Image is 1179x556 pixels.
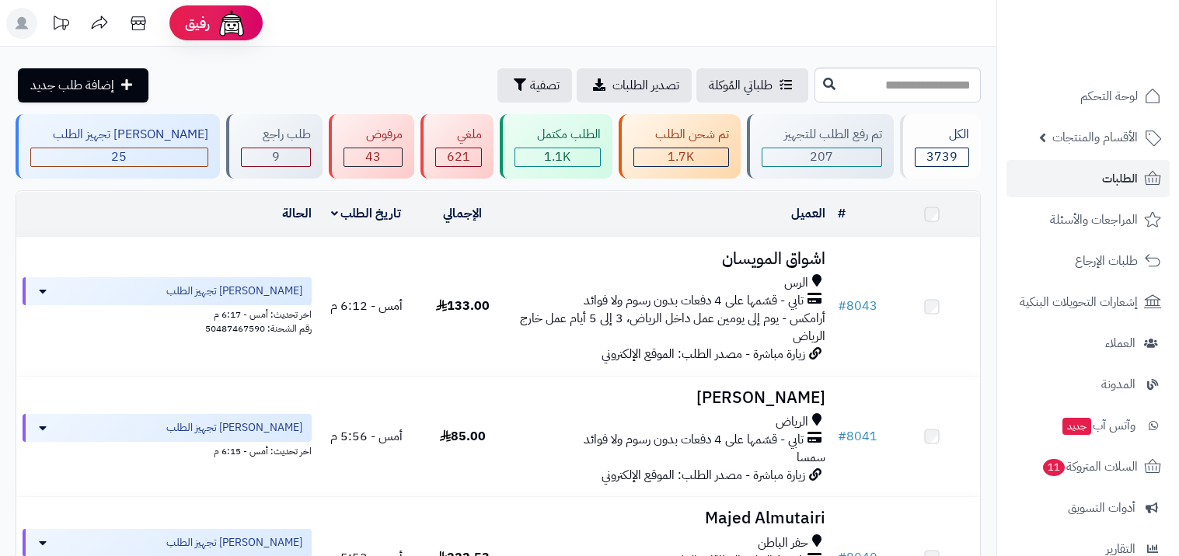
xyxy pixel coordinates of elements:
span: # [838,427,846,446]
span: 43 [365,148,381,166]
span: حفر الباطن [758,534,808,552]
a: الطلبات [1006,160,1170,197]
div: الطلب مكتمل [515,126,601,144]
a: تحديثات المنصة [41,8,80,43]
a: المراجعات والأسئلة [1006,201,1170,238]
span: رقم الشحنة: 50487467590 [205,321,312,335]
a: وآتس آبجديد [1006,407,1170,444]
a: الكل3739 [897,114,985,179]
div: 25 [31,148,208,166]
span: 1.1K [544,148,570,166]
a: #8041 [838,427,877,446]
span: # [838,297,846,315]
span: تصدير الطلبات [612,76,679,95]
span: سمسا [797,448,825,467]
div: 43 [344,148,402,166]
span: 3739 [926,148,958,166]
span: تابي - قسّمها على 4 دفعات بدون رسوم ولا فوائد [584,292,804,310]
div: اخر تحديث: أمس - 6:17 م [23,305,312,321]
h3: [PERSON_NAME] [517,389,825,407]
a: طلب راجع 9 [223,114,326,179]
a: المدونة [1006,366,1170,403]
span: 11 [1043,459,1065,476]
span: رفيق [185,14,210,33]
span: زيارة مباشرة - مصدر الطلب: الموقع الإلكتروني [602,345,805,363]
span: المراجعات والأسئلة [1050,209,1138,231]
div: تم رفع الطلب للتجهيز [762,126,882,144]
span: [PERSON_NAME] تجهيز الطلب [166,535,302,551]
div: طلب راجع [241,126,312,144]
span: الأقسام والمنتجات [1052,127,1138,148]
a: تصدير الطلبات [577,68,692,103]
span: إضافة طلب جديد [30,76,114,95]
span: 1.7K [668,148,694,166]
a: # [838,204,846,223]
div: 621 [436,148,482,166]
span: 25 [111,148,127,166]
div: [PERSON_NAME] تجهيز الطلب [30,126,208,144]
button: تصفية [497,68,572,103]
a: تاريخ الطلب [331,204,402,223]
span: لوحة التحكم [1080,85,1138,107]
a: لوحة التحكم [1006,78,1170,115]
span: الرياض [776,413,808,431]
span: زيارة مباشرة - مصدر الطلب: الموقع الإلكتروني [602,466,805,485]
div: 9 [242,148,311,166]
span: العملاء [1105,332,1135,354]
a: تم شحن الطلب 1.7K [616,114,745,179]
a: [PERSON_NAME] تجهيز الطلب 25 [12,114,223,179]
span: [PERSON_NAME] تجهيز الطلب [166,420,302,436]
h3: اشواق المويسان [517,250,825,268]
span: السلات المتروكة [1041,456,1138,478]
span: [PERSON_NAME] تجهيز الطلب [166,283,302,299]
div: مرفوض [344,126,403,144]
a: الحالة [282,204,312,223]
div: اخر تحديث: أمس - 6:15 م [23,442,312,458]
div: 1723 [634,148,729,166]
span: أدوات التسويق [1068,497,1135,519]
a: إشعارات التحويلات البنكية [1006,283,1170,321]
a: العملاء [1006,325,1170,362]
span: طلباتي المُوكلة [709,76,773,95]
span: وآتس آب [1061,415,1135,436]
a: السلات المتروكة11 [1006,448,1170,485]
div: ملغي [435,126,483,144]
div: تم شحن الطلب [633,126,730,144]
span: 207 [810,148,833,166]
span: جديد [1062,418,1091,435]
span: أمس - 5:56 م [330,427,403,446]
a: ملغي 621 [417,114,497,179]
span: تابي - قسّمها على 4 دفعات بدون رسوم ولا فوائد [584,431,804,449]
span: الطلبات [1102,168,1138,189]
a: تم رفع الطلب للتجهيز 207 [744,114,897,179]
img: logo-2.png [1073,40,1164,72]
a: الإجمالي [443,204,482,223]
div: 1111 [515,148,600,166]
img: ai-face.png [216,8,247,39]
span: أرامكس - يوم إلى يومين عمل داخل الرياض، 3 إلى 5 أيام عمل خارج الرياض [520,309,825,346]
a: أدوات التسويق [1006,489,1170,526]
span: 133.00 [436,297,490,315]
span: الرس [784,274,808,292]
a: العميل [791,204,825,223]
span: تصفية [530,76,560,95]
span: طلبات الإرجاع [1075,250,1138,272]
span: إشعارات التحويلات البنكية [1020,291,1138,313]
span: 621 [447,148,470,166]
a: الطلب مكتمل 1.1K [497,114,616,179]
a: إضافة طلب جديد [18,68,148,103]
a: طلباتي المُوكلة [696,68,808,103]
span: 9 [272,148,280,166]
h3: Majed Almutairi [517,509,825,527]
span: المدونة [1101,374,1135,395]
a: مرفوض 43 [326,114,417,179]
span: أمس - 6:12 م [330,297,403,315]
div: 207 [762,148,881,166]
a: طلبات الإرجاع [1006,242,1170,280]
a: #8043 [838,297,877,315]
div: الكل [915,126,970,144]
span: 85.00 [440,427,486,446]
